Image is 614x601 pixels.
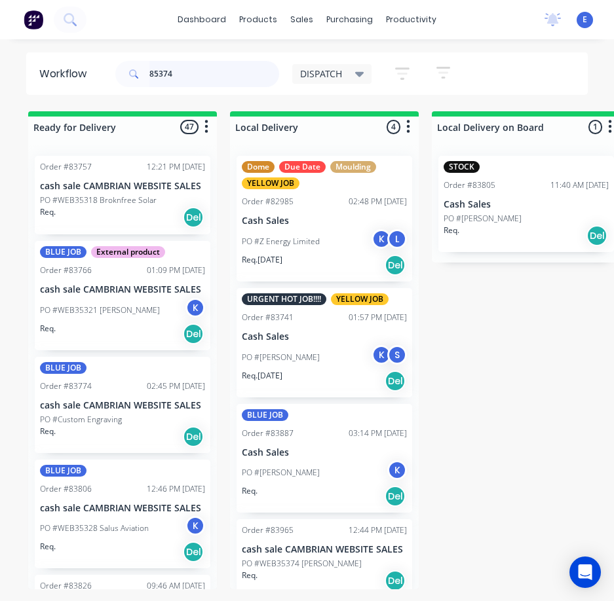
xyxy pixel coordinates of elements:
p: Cash Sales [242,215,407,227]
p: PO #WEB35328 Salus Aviation [40,522,149,534]
p: Req. [40,323,56,335]
div: STOCK [444,161,480,173]
p: Req. [DATE] [242,370,282,382]
div: Order #8375712:21 PM [DATE]cash sale CAMBRIAN WEBSITE SALESPO #WEB35318 Broknfree SolarReq.Del [35,156,210,234]
p: PO #[PERSON_NAME] [242,352,320,363]
div: Order #83774 [40,380,92,392]
div: DomeDue DateMouldingYELLOW JOBOrder #8298502:48 PM [DATE]Cash SalesPO #Z Energy LimitedKLReq.[DAT... [237,156,412,282]
div: BLUE JOBExternal productOrder #8376601:09 PM [DATE]cash sale CAMBRIAN WEBSITE SALESPO #WEB35321 [... [35,241,210,350]
input: Search for orders... [149,61,279,87]
div: 12:44 PM [DATE] [349,524,407,536]
p: cash sale CAMBRIAN WEBSITE SALES [40,503,205,514]
div: Order #83887 [242,428,294,439]
div: Order #8396512:44 PM [DATE]cash sale CAMBRIAN WEBSITE SALESPO #WEB35374 [PERSON_NAME]Req.Del [237,519,412,598]
p: cash sale CAMBRIAN WEBSITE SALES [242,544,407,555]
div: Order #83965 [242,524,294,536]
div: 01:57 PM [DATE] [349,312,407,323]
div: Del [586,225,607,246]
p: PO #Custom Engraving [40,414,122,426]
div: S [387,345,407,365]
div: Del [183,323,204,344]
p: Req. [DATE] [242,254,282,266]
div: K [387,460,407,480]
div: Order #83766 [40,264,92,276]
div: Del [385,570,406,591]
div: Workflow [39,66,93,82]
div: BLUE JOBOrder #8377402:45 PM [DATE]cash sale CAMBRIAN WEBSITE SALESPO #Custom EngravingReq.Del [35,357,210,453]
div: 02:48 PM [DATE] [349,196,407,208]
div: Order #83741 [242,312,294,323]
div: 11:40 AM [DATE] [550,179,609,191]
div: 12:46 PM [DATE] [147,483,205,495]
div: 01:09 PM [DATE] [147,264,205,276]
p: Cash Sales [242,447,407,458]
div: URGENT HOT JOB!!!! [242,293,326,305]
span: DISPATCH [300,67,342,81]
p: PO #WEB35374 [PERSON_NAME] [242,558,362,570]
div: Order #83757 [40,161,92,173]
p: Req. [242,570,258,581]
div: K [185,298,205,318]
span: E [583,14,587,26]
div: K [185,516,205,536]
div: BLUE JOBOrder #8388703:14 PM [DATE]Cash SalesPO #[PERSON_NAME]KReq.Del [237,404,412,513]
div: BLUE JOB [40,362,86,374]
p: cash sale CAMBRIAN WEBSITE SALES [40,181,205,192]
div: Del [385,371,406,392]
div: Del [385,255,406,276]
div: BLUE JOB [40,246,86,258]
p: Req. [40,206,56,218]
div: YELLOW JOB [242,177,299,189]
p: PO #[PERSON_NAME] [242,467,320,479]
div: BLUE JOB [40,465,86,477]
div: YELLOW JOB [331,293,389,305]
a: dashboard [171,10,233,29]
p: Req. [40,426,56,437]
div: BLUE JOB [242,409,288,421]
p: PO #[PERSON_NAME] [444,213,522,225]
p: Cash Sales [242,331,407,342]
img: Factory [24,10,43,29]
div: Open Intercom Messenger [569,556,601,588]
div: Order #83826 [40,580,92,592]
div: Order #83805 [444,179,495,191]
div: L [387,229,407,249]
p: PO #Z Energy Limited [242,236,320,247]
div: External product [91,246,165,258]
div: 09:46 AM [DATE] [147,580,205,592]
p: Req. [242,485,258,497]
div: Del [183,541,204,562]
p: Cash Sales [444,199,609,210]
div: Dome [242,161,275,173]
div: 02:45 PM [DATE] [147,380,205,392]
div: purchasing [320,10,379,29]
div: BLUE JOBOrder #8380612:46 PM [DATE]cash sale CAMBRIAN WEBSITE SALESPO #WEB35328 Salus AviationKRe... [35,460,210,569]
p: cash sale CAMBRIAN WEBSITE SALES [40,284,205,295]
div: productivity [379,10,443,29]
div: 12:21 PM [DATE] [147,161,205,173]
div: Del [385,486,406,507]
div: K [372,345,391,365]
p: Req. [444,225,459,236]
p: Req. [40,541,56,553]
p: cash sale CAMBRIAN WEBSITE SALES [40,400,205,411]
div: Del [183,426,204,447]
div: URGENT HOT JOB!!!!YELLOW JOBOrder #8374101:57 PM [DATE]Cash SalesPO #[PERSON_NAME]KSReq.[DATE]Del [237,288,412,397]
div: products [233,10,284,29]
div: STOCKOrder #8380511:40 AM [DATE]Cash SalesPO #[PERSON_NAME]Req.Del [438,156,614,252]
div: sales [284,10,320,29]
p: PO #WEB35321 [PERSON_NAME] [40,304,160,316]
div: Order #82985 [242,196,294,208]
div: Due Date [279,161,326,173]
div: Del [183,207,204,228]
p: PO #WEB35318 Broknfree Solar [40,194,157,206]
div: Order #83806 [40,483,92,495]
div: K [372,229,391,249]
div: 03:14 PM [DATE] [349,428,407,439]
div: Moulding [330,161,376,173]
